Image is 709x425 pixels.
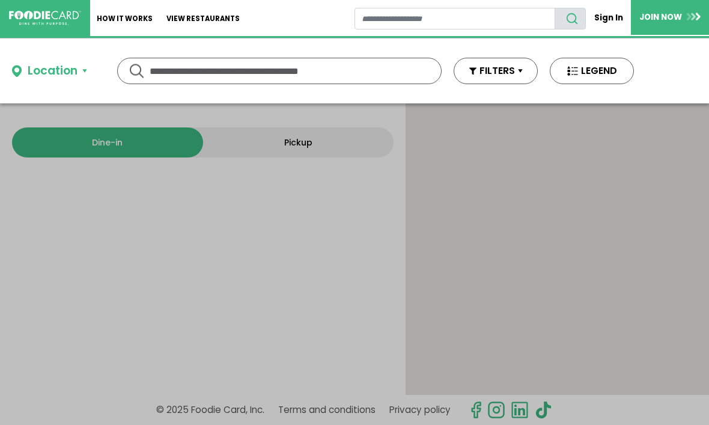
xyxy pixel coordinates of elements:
[555,8,586,29] button: search
[354,8,556,29] input: restaurant search
[28,63,78,80] div: Location
[586,7,631,28] a: Sign In
[454,58,538,84] button: FILTERS
[550,58,634,84] button: LEGEND
[9,11,81,25] img: FoodieCard; Eat, Drink, Save, Donate
[12,63,87,80] button: Location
